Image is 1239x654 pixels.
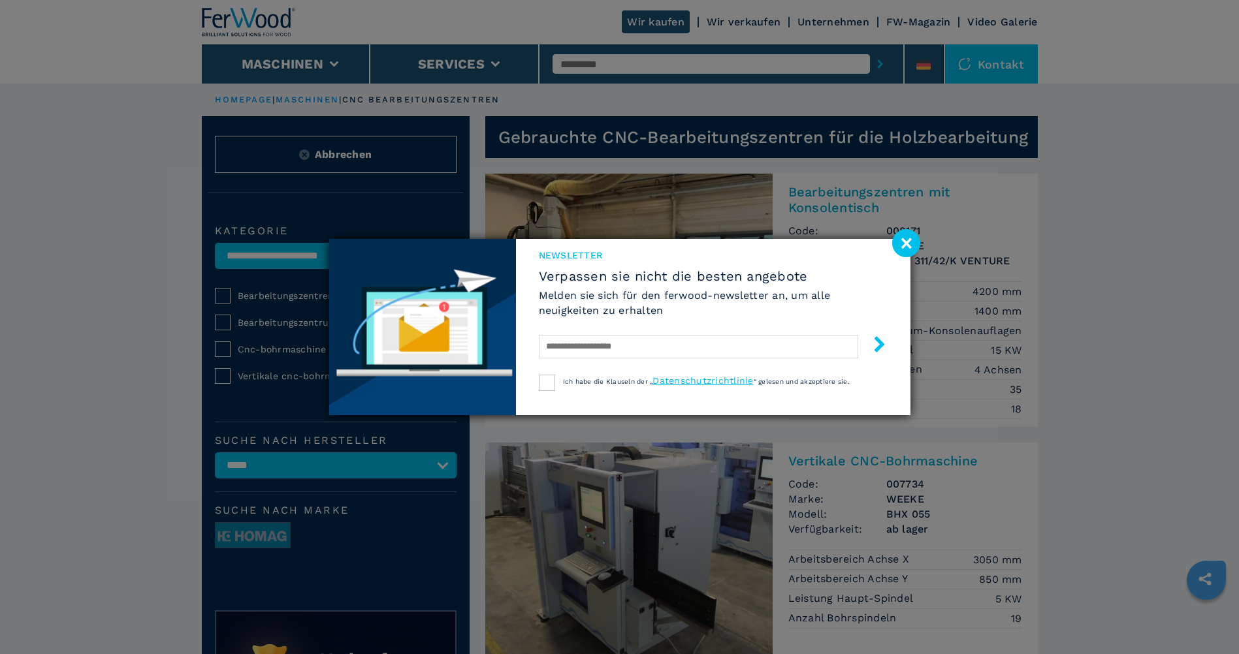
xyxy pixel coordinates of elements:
button: submit-button [858,331,888,362]
span: Verpassen sie nicht die besten angebote [539,268,888,284]
a: Datenschutzrichtlinie [652,375,753,386]
span: Newsletter [539,249,888,262]
h6: Melden sie sich für den ferwood-newsletter an, um alle neuigkeiten zu erhalten [539,288,888,318]
img: Newsletter image [329,239,516,415]
span: “ gelesen und akzeptiere sie. [754,378,850,385]
span: Ich habe die Klauseln der „ [563,378,653,385]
